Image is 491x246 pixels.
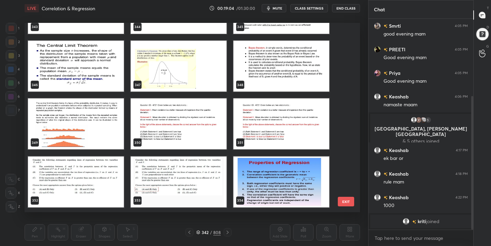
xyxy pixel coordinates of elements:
[456,148,468,152] div: 4:17 PM
[6,201,20,212] div: Z
[384,179,468,186] div: rule mam
[486,44,489,49] p: G
[425,117,432,123] div: 5
[388,147,409,154] h6: Keashab
[384,54,468,61] div: Good evening mam
[131,156,227,207] img: 1759487710H4ZG9F.pdf
[210,230,212,234] div: /
[42,5,95,12] h4: Correlation & Regression
[5,91,20,102] div: 6
[5,188,20,199] div: X
[233,99,329,150] img: 1759487710H4ZG9F.pdf
[374,170,381,177] img: default.png
[384,155,468,162] div: ek bar or
[374,126,467,137] p: [GEOGRAPHIC_DATA], [PERSON_NAME][GEOGRAPHIC_DATA]
[455,24,468,28] div: 4:05 PM
[384,95,388,99] img: no-rating-badge.077c3623.svg
[403,218,409,225] img: default.png
[374,23,381,29] img: 500f148703954ce6823364df4ca41df8.jpg
[418,219,426,224] span: kriti
[384,78,468,85] div: Good evening mam
[202,230,208,234] div: 342
[384,71,388,75] img: no-rating-badge.077c3623.svg
[384,172,388,176] img: no-rating-badge.077c3623.svg
[6,37,20,47] div: 2
[374,46,381,53] img: 975d8f80c7b7480790a58a61b4a474ae.jpg
[456,172,468,176] div: 4:18 PM
[410,117,417,123] img: default.png
[487,25,489,30] p: D
[384,31,468,38] div: good evening mam
[388,194,409,201] h6: Keashab
[384,149,388,152] img: no-rating-badge.077c3623.svg
[338,197,354,206] button: EXIT
[384,202,468,209] div: 1000
[273,6,282,11] span: mute
[384,24,388,28] img: no-rating-badge.077c3623.svg
[374,93,381,100] img: default.png
[388,93,409,100] h6: Keashab
[233,156,329,207] img: 1759487710H4ZG9F.pdf
[426,219,439,224] span: joined
[369,0,390,18] p: Chat
[455,71,468,75] div: 4:05 PM
[388,69,401,77] h6: Priya
[388,46,405,53] h6: PREETI
[262,4,286,12] button: mute
[384,101,468,108] div: namaste maam
[28,99,124,150] img: 1759487710H4ZG9F.pdf
[388,170,409,177] h6: Keashab
[420,117,427,123] img: 3
[28,156,124,207] img: 1759487710H4ZG9F.pdf
[6,23,19,34] div: 1
[131,99,227,150] img: 1759487710H4ZG9F.pdf
[369,19,473,230] div: grid
[415,117,422,123] img: 7ec45de98ad045dfb60f97efeb4e6f81.99215418_3
[374,147,381,154] img: default.png
[6,50,20,61] div: 3
[5,78,20,88] div: 5
[233,41,329,92] img: 1759487710H4ZG9F.pdf
[455,47,468,52] div: 4:05 PM
[388,22,401,29] h6: Smrti
[290,4,328,12] button: CLASS SETTINGS
[213,229,221,235] div: 808
[374,70,381,77] img: 4fdd0ca1688442a6a20a48bda4549994.jpg
[384,48,388,52] img: no-rating-badge.077c3623.svg
[25,4,39,12] div: LIVE
[487,5,489,11] p: T
[384,196,388,200] img: no-rating-badge.077c3623.svg
[5,174,20,185] div: C
[28,41,124,92] img: 1759487710H4ZG9F.pdf
[412,220,416,224] img: no-rating-badge.077c3623.svg
[455,95,468,99] div: 4:06 PM
[5,64,20,75] div: 4
[456,195,468,200] div: 4:22 PM
[374,194,381,201] img: default.png
[6,105,20,116] div: 7
[374,138,467,144] p: & 5 others joined
[25,23,348,212] div: grid
[332,4,360,12] button: End Class
[131,41,227,92] img: 1759487710H4ZG9F.pdf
